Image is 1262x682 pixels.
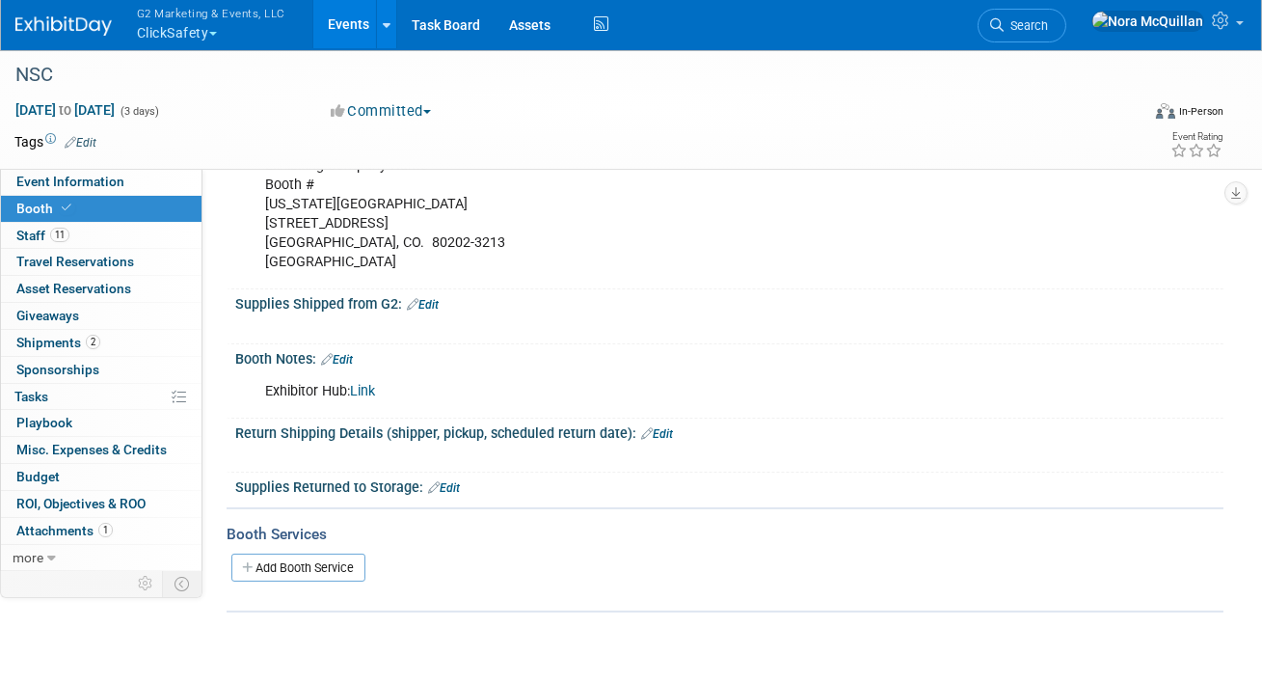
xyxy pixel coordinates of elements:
[1,330,201,356] a: Shipments2
[14,101,116,119] span: [DATE] [DATE]
[62,203,71,213] i: Booth reservation complete
[16,442,167,457] span: Misc. Expenses & Credits
[137,3,285,23] span: G2 Marketing & Events, LLC
[65,136,96,150] a: Edit
[1,464,201,490] a: Budget
[350,383,375,399] a: Link
[1,545,201,571] a: more
[1,384,201,410] a: Tasks
[56,102,74,118] span: to
[235,473,1223,498] div: Supplies Returned to Storage:
[1,276,201,302] a: Asset Reservations
[9,58,1120,93] div: NSC
[16,281,131,296] span: Asset Reservations
[13,550,43,565] span: more
[407,298,439,312] a: Edit
[428,481,460,495] a: Edit
[1156,103,1175,119] img: Format-Inperson.png
[1,518,201,544] a: Attachments1
[16,254,134,269] span: Travel Reservations
[50,228,69,242] span: 11
[321,353,353,367] a: Edit
[978,9,1066,42] a: Search
[163,571,202,596] td: Toggle Event Tabs
[16,201,75,216] span: Booth
[235,419,1223,444] div: Return Shipping Details (shipper, pickup, scheduled return date):
[16,228,69,243] span: Staff
[1004,18,1048,33] span: Search
[14,132,96,151] td: Tags
[1,223,201,249] a: Staff11
[1,491,201,517] a: ROI, Objectives & ROO
[16,415,72,430] span: Playbook
[16,523,113,538] span: Attachments
[641,427,673,441] a: Edit
[16,174,124,189] span: Event Information
[1091,11,1204,32] img: Nora McQuillan
[16,335,100,350] span: Shipments
[119,105,159,118] span: (3 days)
[16,496,146,511] span: ROI, Objectives & ROO
[16,308,79,323] span: Giveaways
[98,523,113,537] span: 1
[16,469,60,484] span: Budget
[235,344,1223,369] div: Booth Notes:
[1,169,201,195] a: Event Information
[15,16,112,36] img: ExhibitDay
[1,303,201,329] a: Giveaways
[16,362,99,377] span: Sponsorships
[86,335,100,349] span: 2
[324,101,439,122] button: Committed
[1,410,201,436] a: Playbook
[252,372,1030,411] div: Exhibitor Hub:
[235,289,1223,314] div: Supplies Shipped from G2:
[1,437,201,463] a: Misc. Expenses & Credits
[1046,100,1223,129] div: Event Format
[1178,104,1223,119] div: In-Person
[1,196,201,222] a: Booth
[227,524,1223,545] div: Booth Services
[1,357,201,383] a: Sponsorships
[1,249,201,275] a: Travel Reservations
[14,389,48,404] span: Tasks
[1170,132,1222,142] div: Event Rating
[129,571,163,596] td: Personalize Event Tab Strip
[231,554,365,582] a: Add Booth Service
